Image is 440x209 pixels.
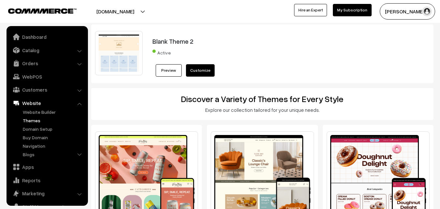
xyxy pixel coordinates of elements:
[21,151,86,158] a: Blogs
[8,97,86,109] a: Website
[333,4,372,16] a: My Subscription
[74,3,157,20] button: [DOMAIN_NAME]
[380,3,435,20] button: [PERSON_NAME]
[8,71,86,82] a: WebPOS
[8,161,86,173] a: Apps
[21,142,86,149] a: Navigation
[21,134,86,141] a: Buy Domain
[156,64,182,77] a: Preview
[8,7,65,14] a: COMMMERCE
[95,31,143,75] img: Blank Theme 2
[8,174,86,186] a: Reports
[21,117,86,124] a: Themes
[96,94,429,104] h2: Discover a Variety of Themes for Every Style
[152,48,185,56] span: Active
[8,57,86,69] a: Orders
[8,187,86,199] a: Marketing
[96,107,429,113] h3: Explore our collection tailored for your unique needs.
[8,8,77,13] img: COMMMERCE
[21,109,86,115] a: Website Builder
[422,7,432,16] img: user
[8,84,86,96] a: Customers
[21,126,86,132] a: Domain Setup
[8,31,86,43] a: Dashboard
[152,37,401,45] h3: Blank Theme 2
[294,4,327,16] a: Hire an Expert
[186,64,215,77] a: Customize
[8,44,86,56] a: Catalog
